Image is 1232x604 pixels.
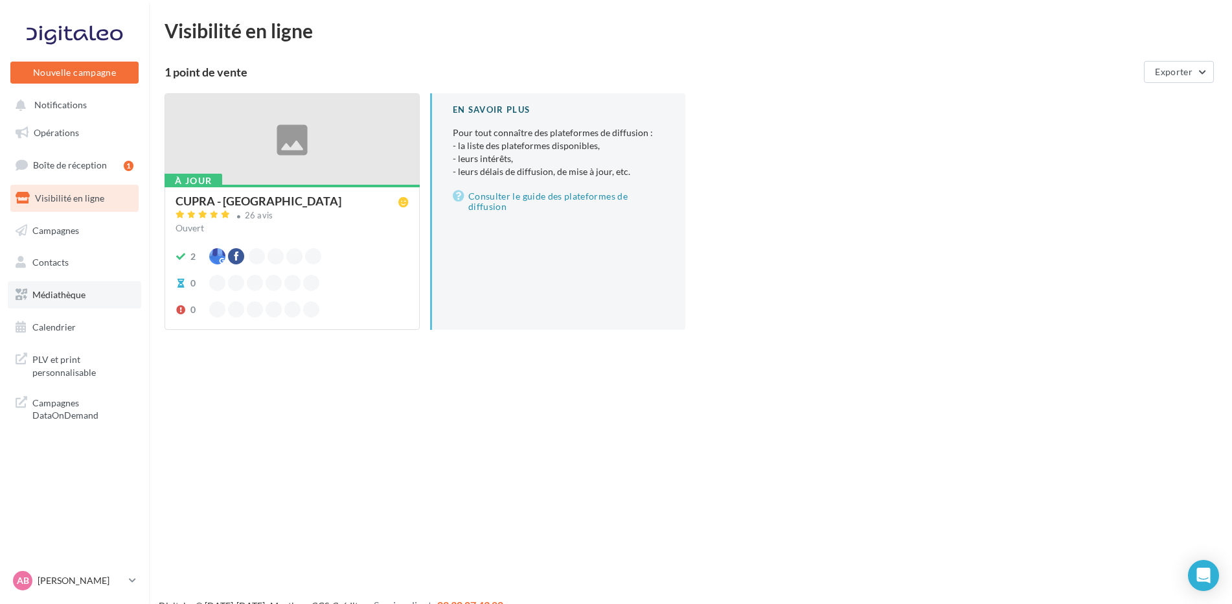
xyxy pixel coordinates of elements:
[1155,66,1192,77] span: Exporter
[17,574,29,587] span: AB
[8,249,141,276] a: Contacts
[1188,560,1219,591] div: Open Intercom Messenger
[453,139,665,152] li: - la liste des plateformes disponibles,
[8,314,141,341] a: Calendrier
[165,21,1216,40] div: Visibilité en ligne
[453,165,665,178] li: - leurs délais de diffusion, de mise à jour, etc.
[8,151,141,179] a: Boîte de réception1
[32,351,133,378] span: PLV et print personnalisable
[32,289,86,300] span: Médiathèque
[453,104,665,116] div: En savoir plus
[176,195,341,207] div: CUPRA - [GEOGRAPHIC_DATA]
[176,209,409,224] a: 26 avis
[8,119,141,146] a: Opérations
[1144,61,1214,83] button: Exporter
[453,126,665,178] p: Pour tout connaître des plateformes de diffusion :
[124,161,133,171] div: 1
[34,127,79,138] span: Opérations
[34,100,87,111] span: Notifications
[38,574,124,587] p: [PERSON_NAME]
[165,174,222,188] div: À jour
[35,192,104,203] span: Visibilité en ligne
[190,250,196,263] div: 2
[453,189,665,215] a: Consulter le guide des plateformes de diffusion
[190,303,196,316] div: 0
[8,345,141,384] a: PLV et print personnalisable
[33,159,107,170] span: Boîte de réception
[32,321,76,332] span: Calendrier
[165,66,1139,78] div: 1 point de vente
[8,185,141,212] a: Visibilité en ligne
[190,277,196,290] div: 0
[10,62,139,84] button: Nouvelle campagne
[32,394,133,422] span: Campagnes DataOnDemand
[8,217,141,244] a: Campagnes
[8,389,141,427] a: Campagnes DataOnDemand
[10,568,139,593] a: AB [PERSON_NAME]
[32,257,69,268] span: Contacts
[176,222,204,233] span: Ouvert
[8,281,141,308] a: Médiathèque
[32,224,79,235] span: Campagnes
[245,211,273,220] div: 26 avis
[453,152,665,165] li: - leurs intérêts,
